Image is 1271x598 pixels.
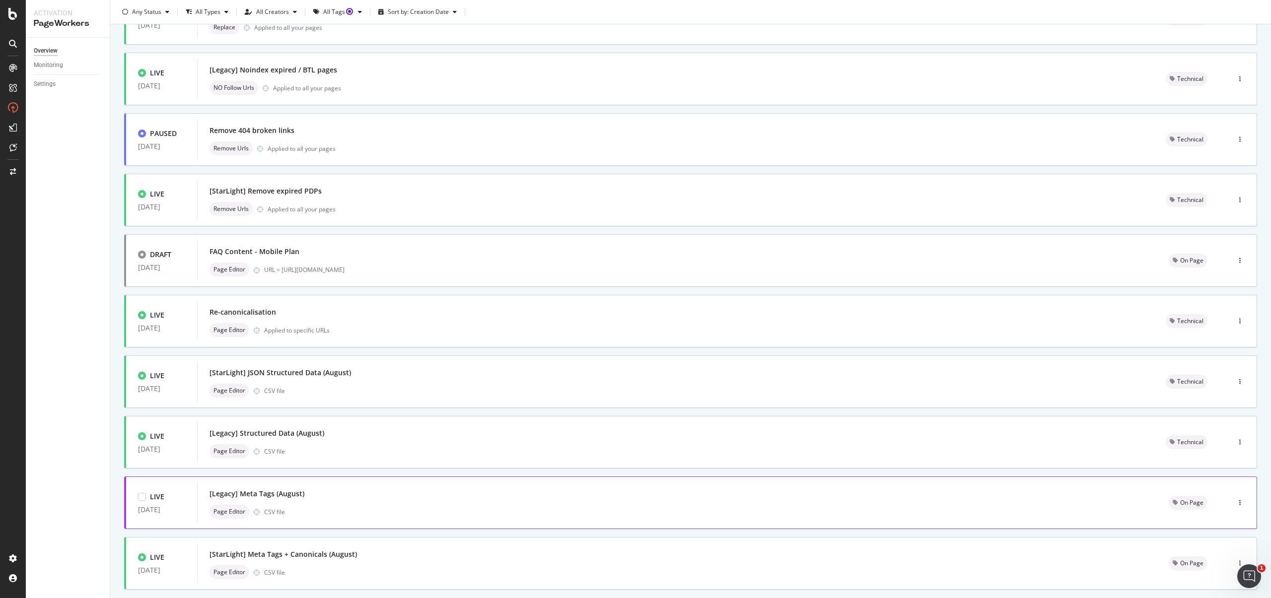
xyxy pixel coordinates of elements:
div: neutral label [210,505,249,519]
span: Replace [213,24,235,30]
div: Applied to all your pages [268,144,336,153]
span: Page Editor [213,448,245,454]
div: [DATE] [138,506,185,514]
div: FAQ Content - Mobile Plan [210,247,299,257]
span: On Page [1180,258,1203,264]
span: Remove Urls [213,145,249,151]
div: CSV file [264,387,285,395]
span: On Page [1180,560,1203,566]
span: Technical [1177,136,1203,142]
div: neutral label [1166,72,1207,86]
button: Any Status [118,4,173,20]
div: [DATE] [138,445,185,453]
div: LIVE [150,310,164,320]
div: Monitoring [34,60,63,70]
a: Monitoring [34,60,103,70]
div: Applied to all your pages [273,84,341,92]
div: neutral label [1166,375,1207,389]
div: neutral label [210,263,249,276]
div: [StarLight] JSON Structured Data (August) [210,368,351,378]
a: Settings [34,79,103,89]
div: neutral label [210,20,239,34]
div: Re-canonicalisation [210,307,276,317]
div: [Legacy] Structured Data (August) [210,428,324,438]
div: neutral label [1169,496,1207,510]
div: Remove 404 broken links [210,126,294,135]
div: CSV file [264,568,285,577]
div: LIVE [150,189,164,199]
div: neutral label [210,81,258,95]
div: neutral label [210,141,253,155]
div: LIVE [150,371,164,381]
iframe: Intercom live chat [1237,564,1261,588]
span: Technical [1177,76,1203,82]
div: [DATE] [138,566,185,574]
button: All TagsTooltip anchor [309,4,366,20]
div: CSV file [264,508,285,516]
div: [DATE] [138,385,185,393]
div: neutral label [210,202,253,216]
div: All Tags [323,9,354,15]
div: DRAFT [150,250,171,260]
div: [DATE] [138,203,185,211]
div: LIVE [150,68,164,78]
span: Technical [1177,197,1203,203]
span: Remove Urls [213,206,249,212]
div: neutral label [1169,254,1207,267]
div: [StarLight] Meta Tags + Canonicals (August) [210,549,357,559]
div: LIVE [150,431,164,441]
div: LIVE [150,492,164,502]
div: Activation [34,8,102,18]
div: CSV file [264,447,285,456]
div: PageWorkers [34,18,102,29]
div: Tooltip anchor [345,7,354,16]
div: [DATE] [138,324,185,332]
div: [StarLight] Remove expired PDPs [210,186,322,196]
div: Applied to all your pages [268,205,336,213]
div: LIVE [150,552,164,562]
div: neutral label [1166,133,1207,146]
span: 1 [1258,564,1266,572]
span: Page Editor [213,266,245,272]
div: neutral label [1169,556,1207,570]
span: NO Follow Urls [213,85,254,91]
div: neutral label [210,565,249,579]
div: [DATE] [138,264,185,271]
a: Overview [34,46,103,56]
div: [DATE] [138,142,185,150]
span: Page Editor [213,569,245,575]
div: Applied to all your pages [254,23,322,32]
div: All Creators [256,9,289,15]
button: All Creators [241,4,301,20]
div: neutral label [210,444,249,458]
div: neutral label [1166,193,1207,207]
span: Technical [1177,439,1203,445]
div: neutral label [1166,435,1207,449]
button: Sort by: Creation Date [374,4,461,20]
span: Page Editor [213,327,245,333]
div: neutral label [210,384,249,398]
div: [DATE] [138,82,185,90]
span: Page Editor [213,388,245,394]
span: Technical [1177,318,1203,324]
div: neutral label [210,323,249,337]
div: Applied to specific URLs [264,326,330,334]
div: Sort by: Creation Date [388,9,449,15]
div: Overview [34,46,58,56]
div: [DATE] [138,21,185,29]
div: [Legacy] Noindex expired / BTL pages [210,65,337,75]
div: PAUSED [150,129,177,138]
span: On Page [1180,500,1203,506]
div: Settings [34,79,56,89]
div: All Types [196,9,220,15]
button: All Types [182,4,232,20]
span: Page Editor [213,509,245,515]
div: neutral label [1166,314,1207,328]
div: Any Status [132,9,161,15]
div: URL = [URL][DOMAIN_NAME] [264,266,1145,274]
div: [Legacy] Meta Tags (August) [210,489,304,499]
span: Technical [1177,379,1203,385]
